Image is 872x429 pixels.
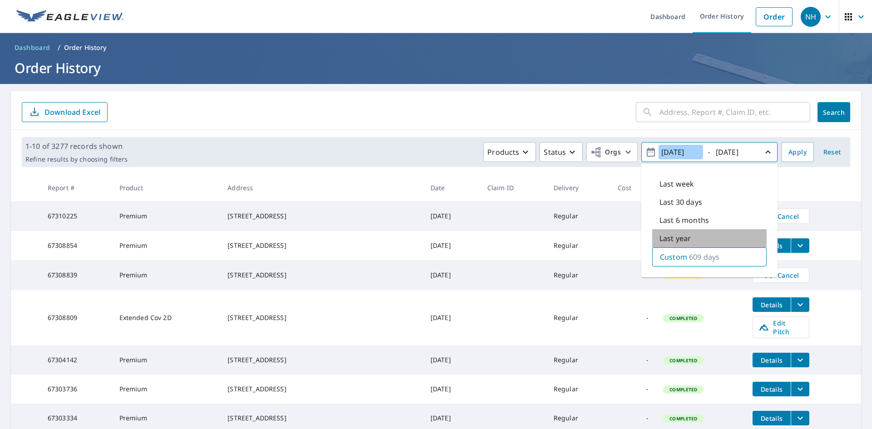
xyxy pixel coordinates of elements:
[11,59,861,77] h1: Order History
[25,141,128,152] p: 1-10 of 3277 records shown
[652,247,767,266] div: Custom609 days
[758,301,785,309] span: Details
[112,174,221,201] th: Product
[586,142,638,162] button: Orgs
[762,270,800,281] span: Cancel
[791,411,809,425] button: filesDropdownBtn-67303334
[652,229,767,247] div: Last year
[758,385,785,394] span: Details
[423,174,480,201] th: Date
[825,108,843,117] span: Search
[40,260,112,290] td: 67308839
[228,414,416,423] div: [STREET_ADDRESS]
[664,386,703,393] span: Completed
[659,233,691,244] p: Last year
[652,211,767,229] div: Last 6 months
[753,382,791,396] button: detailsBtn-67303736
[112,201,221,231] td: Premium
[540,142,583,162] button: Status
[112,231,221,260] td: Premium
[15,43,50,52] span: Dashboard
[645,144,773,160] span: -
[220,174,423,201] th: Address
[546,174,610,201] th: Delivery
[659,215,709,226] p: Last 6 months
[791,382,809,396] button: filesDropdownBtn-67303736
[753,267,809,283] button: Cancel
[758,414,785,423] span: Details
[753,353,791,367] button: detailsBtn-67304142
[228,313,416,322] div: [STREET_ADDRESS]
[664,357,703,364] span: Completed
[659,197,702,207] p: Last 30 days
[546,345,610,375] td: Regular
[544,147,566,158] p: Status
[423,375,480,404] td: [DATE]
[112,375,221,404] td: Premium
[546,231,610,260] td: Regular
[791,238,809,253] button: filesDropdownBtn-67308854
[781,142,814,162] button: Apply
[660,251,687,262] p: Custom
[689,251,719,262] p: 609 days
[40,290,112,345] td: 67308809
[791,353,809,367] button: filesDropdownBtn-67304142
[546,290,610,345] td: Regular
[228,385,416,394] div: [STREET_ADDRESS]
[58,42,60,53] li: /
[64,43,107,52] p: Order History
[546,201,610,231] td: Regular
[610,345,656,375] td: -
[659,178,694,189] p: Last week
[652,193,767,211] div: Last 30 days
[664,315,703,321] span: Completed
[11,40,861,55] nav: breadcrumb
[546,260,610,290] td: Regular
[791,297,809,312] button: filesDropdownBtn-67308809
[753,297,791,312] button: detailsBtn-67308809
[610,290,656,345] td: -
[423,345,480,375] td: [DATE]
[480,174,546,201] th: Claim ID
[112,290,221,345] td: Extended Cov 2D
[753,411,791,425] button: detailsBtn-67303334
[590,147,621,158] span: Orgs
[664,415,703,422] span: Completed
[762,211,800,222] span: Cancel
[25,155,128,163] p: Refine results by choosing filters
[423,290,480,345] td: [DATE]
[610,375,656,404] td: -
[610,260,656,290] td: -
[753,316,809,338] a: Edit Pitch
[40,174,112,201] th: Report #
[659,145,703,159] input: yyyy/mm/dd
[659,99,810,125] input: Address, Report #, Claim ID, etc.
[821,147,843,158] span: Reset
[40,345,112,375] td: 67304142
[45,107,100,117] p: Download Excel
[423,201,480,231] td: [DATE]
[228,355,416,365] div: [STREET_ADDRESS]
[40,231,112,260] td: 67308854
[22,102,108,122] button: Download Excel
[40,201,112,231] td: 67310225
[610,231,656,260] td: -
[758,356,785,365] span: Details
[753,208,809,224] button: Cancel
[546,375,610,404] td: Regular
[228,241,416,250] div: [STREET_ADDRESS]
[228,212,416,221] div: [STREET_ADDRESS]
[610,174,656,201] th: Cost
[758,319,803,336] span: Edit Pitch
[423,260,480,290] td: [DATE]
[652,175,767,193] div: Last week
[788,147,807,158] span: Apply
[40,375,112,404] td: 67303736
[483,142,536,162] button: Products
[487,147,519,158] p: Products
[16,10,124,24] img: EV Logo
[713,145,758,159] input: yyyy/mm/dd
[112,260,221,290] td: Premium
[610,201,656,231] td: -
[756,7,793,26] a: Order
